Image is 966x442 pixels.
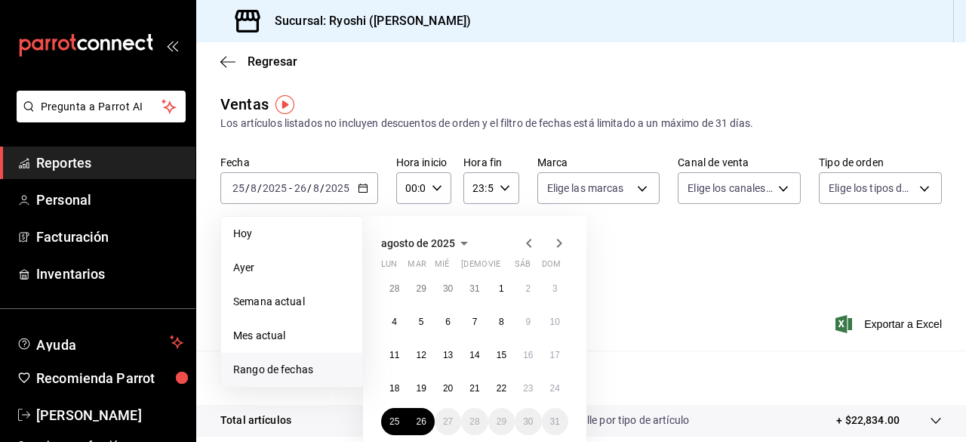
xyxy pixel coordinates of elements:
[515,308,541,335] button: 9 de agosto de 2025
[294,182,307,194] input: --
[419,317,424,327] abbr: 5 de agosto de 2025
[312,182,320,194] input: --
[307,182,312,194] span: /
[515,342,541,369] button: 16 de agosto de 2025
[542,259,561,275] abbr: domingo
[488,308,515,335] button: 8 de agosto de 2025
[537,157,660,168] label: Marca
[435,408,461,435] button: 27 de agosto de 2025
[443,416,453,427] abbr: 27 de agosto de 2025
[523,350,533,360] abbr: 16 de agosto de 2025
[435,342,461,369] button: 13 de agosto de 2025
[552,283,558,294] abbr: 3 de agosto de 2025
[461,259,550,275] abbr: jueves
[408,275,434,302] button: 29 de julio de 2025
[497,416,506,427] abbr: 29 de agosto de 2025
[488,408,515,435] button: 29 de agosto de 2025
[550,317,560,327] abbr: 10 de agosto de 2025
[233,260,350,276] span: Ayer
[408,308,434,335] button: 5 de agosto de 2025
[836,413,900,428] p: + $22,834.00
[838,315,942,333] button: Exportar a Excel
[461,375,488,402] button: 21 de agosto de 2025
[461,408,488,435] button: 28 de agosto de 2025
[416,383,426,394] abbr: 19 de agosto de 2025
[435,275,461,302] button: 30 de julio de 2025
[829,181,914,196] span: Elige los tipos de orden
[819,157,942,168] label: Tipo de orden
[542,308,568,335] button: 10 de agosto de 2025
[248,54,297,69] span: Regresar
[443,383,453,394] abbr: 20 de agosto de 2025
[275,95,294,114] button: Tooltip marker
[381,308,408,335] button: 4 de agosto de 2025
[220,93,269,116] div: Ventas
[36,264,183,284] span: Inventarios
[499,283,504,294] abbr: 1 de agosto de 2025
[469,350,479,360] abbr: 14 de agosto de 2025
[250,182,257,194] input: --
[488,275,515,302] button: 1 de agosto de 2025
[463,157,518,168] label: Hora fin
[435,375,461,402] button: 20 de agosto de 2025
[389,350,399,360] abbr: 11 de agosto de 2025
[17,91,186,122] button: Pregunta a Parrot AI
[245,182,250,194] span: /
[232,182,245,194] input: --
[36,405,183,425] span: [PERSON_NAME]
[461,308,488,335] button: 7 de agosto de 2025
[36,153,183,173] span: Reportes
[381,375,408,402] button: 18 de agosto de 2025
[678,157,801,168] label: Canal de venta
[542,408,568,435] button: 31 de agosto de 2025
[525,283,531,294] abbr: 2 de agosto de 2025
[220,413,291,428] p: Total artículos
[36,333,164,351] span: Ayuda
[408,259,426,275] abbr: martes
[523,383,533,394] abbr: 23 de agosto de 2025
[515,275,541,302] button: 2 de agosto de 2025
[381,408,408,435] button: 25 de agosto de 2025
[233,294,350,310] span: Semana actual
[408,342,434,369] button: 12 de agosto de 2025
[547,181,624,196] span: Elige las marcas
[515,375,541,402] button: 23 de agosto de 2025
[435,308,461,335] button: 6 de agosto de 2025
[408,375,434,402] button: 19 de agosto de 2025
[389,383,399,394] abbr: 18 de agosto de 2025
[542,275,568,302] button: 3 de agosto de 2025
[469,283,479,294] abbr: 31 de julio de 2025
[381,237,455,249] span: agosto de 2025
[461,275,488,302] button: 31 de julio de 2025
[41,99,162,115] span: Pregunta a Parrot AI
[381,234,473,252] button: agosto de 2025
[443,350,453,360] abbr: 13 de agosto de 2025
[688,181,773,196] span: Elige los canales de venta
[36,227,183,247] span: Facturación
[469,383,479,394] abbr: 21 de agosto de 2025
[392,317,397,327] abbr: 4 de agosto de 2025
[233,328,350,344] span: Mes actual
[262,182,288,194] input: ----
[381,342,408,369] button: 11 de agosto de 2025
[320,182,325,194] span: /
[11,110,186,125] a: Pregunta a Parrot AI
[542,375,568,402] button: 24 de agosto de 2025
[220,54,297,69] button: Regresar
[488,342,515,369] button: 15 de agosto de 2025
[515,408,541,435] button: 30 de agosto de 2025
[499,317,504,327] abbr: 8 de agosto de 2025
[472,317,478,327] abbr: 7 de agosto de 2025
[416,283,426,294] abbr: 29 de julio de 2025
[381,259,397,275] abbr: lunes
[263,12,471,30] h3: Sucursal: Ryoshi ([PERSON_NAME])
[233,362,350,378] span: Rango de fechas
[166,39,178,51] button: open_drawer_menu
[523,416,533,427] abbr: 30 de agosto de 2025
[416,416,426,427] abbr: 26 de agosto de 2025
[497,350,506,360] abbr: 15 de agosto de 2025
[488,375,515,402] button: 22 de agosto de 2025
[220,157,378,168] label: Fecha
[396,157,451,168] label: Hora inicio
